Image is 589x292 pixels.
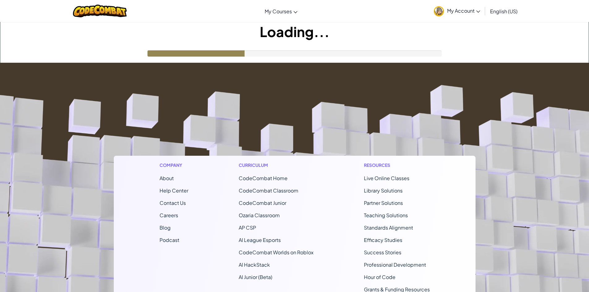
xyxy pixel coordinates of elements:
[0,22,589,41] h1: Loading...
[160,224,171,231] a: Blog
[239,261,270,268] a: AI HackStack
[160,162,188,168] h1: Company
[364,249,401,256] a: Success Stories
[265,8,292,15] span: My Courses
[490,8,518,15] span: English (US)
[364,212,408,218] a: Teaching Solutions
[160,187,188,194] a: Help Center
[364,224,413,231] a: Standards Alignment
[434,6,444,16] img: avatar
[239,212,280,218] a: Ozaria Classroom
[239,274,272,280] a: AI Junior (Beta)
[239,224,256,231] a: AP CSP
[239,200,286,206] a: CodeCombat Junior
[487,3,521,19] a: English (US)
[431,1,483,21] a: My Account
[364,187,403,194] a: Library Solutions
[239,187,298,194] a: CodeCombat Classroom
[160,175,174,181] a: About
[364,237,402,243] a: Efficacy Studies
[364,175,409,181] a: Live Online Classes
[364,261,426,268] a: Professional Development
[239,237,281,243] a: AI League Esports
[239,175,288,181] span: CodeCombat Home
[160,200,186,206] span: Contact Us
[160,212,178,218] a: Careers
[239,162,314,168] h1: Curriculum
[364,274,395,280] a: Hour of Code
[239,249,314,256] a: CodeCombat Worlds on Roblox
[364,162,430,168] h1: Resources
[73,5,127,17] img: CodeCombat logo
[447,7,480,14] span: My Account
[364,200,403,206] a: Partner Solutions
[262,3,301,19] a: My Courses
[160,237,179,243] a: Podcast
